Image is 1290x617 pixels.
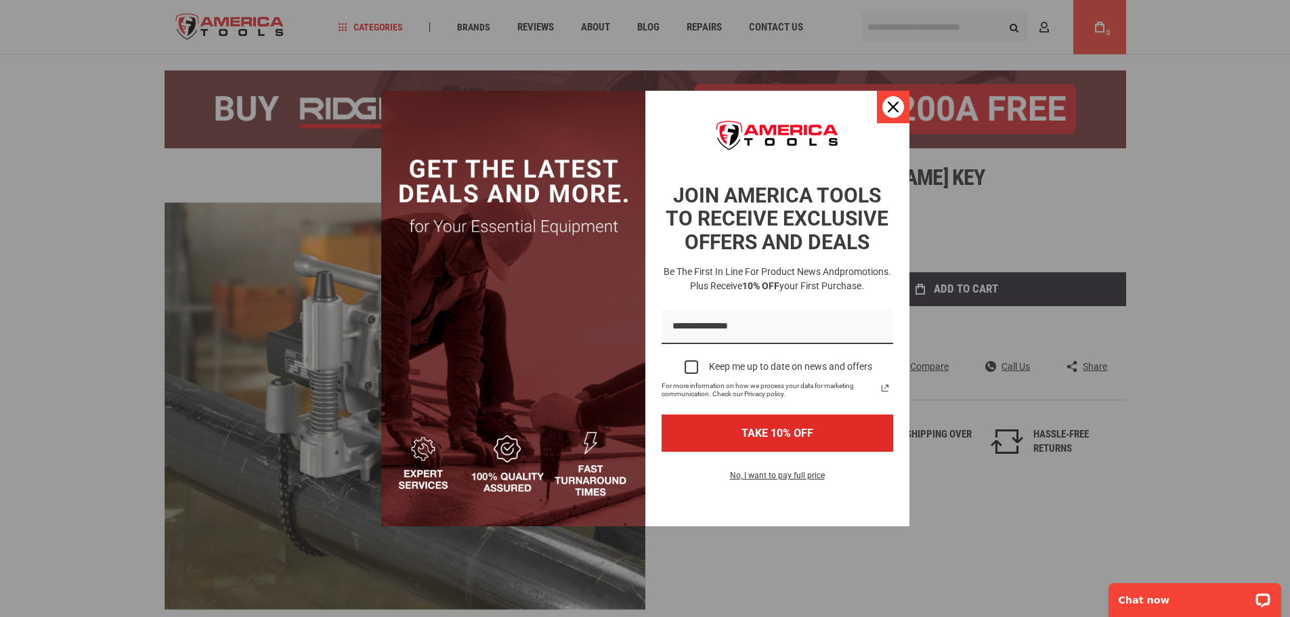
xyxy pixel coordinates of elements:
strong: JOIN AMERICA TOOLS TO RECEIVE EXCLUSIVE OFFERS AND DEALS [666,184,888,254]
input: Email field [662,310,893,344]
button: TAKE 10% OFF [662,414,893,452]
a: Read our Privacy Policy [877,380,893,396]
iframe: LiveChat chat widget [1100,574,1290,617]
button: Close [877,91,909,123]
div: Keep me up to date on news and offers [709,361,872,373]
svg: link icon [877,380,893,396]
span: For more information on how we process your data for marketing communication. Check our Privacy p... [662,382,877,398]
button: No, I want to pay full price [719,468,836,491]
svg: close icon [888,102,899,112]
strong: 10% OFF [742,280,779,291]
h3: Be the first in line for product news and [659,265,896,293]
